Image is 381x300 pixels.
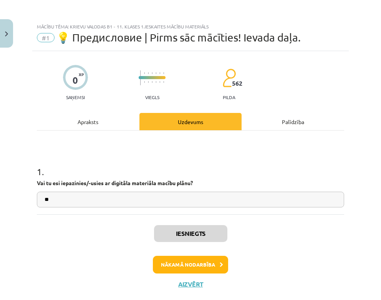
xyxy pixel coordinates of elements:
[154,225,227,242] button: Iesniegts
[63,94,88,100] p: Saņemsi
[37,179,193,186] strong: Vai tu esi iepazinies/-usies ar digitāla materiāla macību plānu?
[223,94,235,100] p: pilda
[163,81,164,83] img: icon-short-line-57e1e144782c952c97e751825c79c345078a6d821885a25fce030b3d8c18986b.svg
[156,81,156,83] img: icon-short-line-57e1e144782c952c97e751825c79c345078a6d821885a25fce030b3d8c18986b.svg
[144,81,145,83] img: icon-short-line-57e1e144782c952c97e751825c79c345078a6d821885a25fce030b3d8c18986b.svg
[159,72,160,74] img: icon-short-line-57e1e144782c952c97e751825c79c345078a6d821885a25fce030b3d8c18986b.svg
[79,72,84,76] span: XP
[153,256,228,273] button: Nākamā nodarbība
[222,68,236,88] img: students-c634bb4e5e11cddfef0936a35e636f08e4e9abd3cc4e673bd6f9a4125e45ecb1.svg
[145,94,159,100] p: Viegls
[37,113,139,130] div: Apraksts
[37,24,344,29] div: Mācību tēma: Krievu valodas b1 - 11. klases 1.ieskaites mācību materiāls
[56,31,301,44] span: 💡 Предисловие | Pirms sāc mācīties! Ievada daļa.
[5,31,8,36] img: icon-close-lesson-0947bae3869378f0d4975bcd49f059093ad1ed9edebbc8119c70593378902aed.svg
[73,75,78,86] div: 0
[144,72,145,74] img: icon-short-line-57e1e144782c952c97e751825c79c345078a6d821885a25fce030b3d8c18986b.svg
[176,280,205,288] button: Aizvērt
[159,81,160,83] img: icon-short-line-57e1e144782c952c97e751825c79c345078a6d821885a25fce030b3d8c18986b.svg
[37,153,344,177] h1: 1 .
[37,33,55,42] span: #1
[163,72,164,74] img: icon-short-line-57e1e144782c952c97e751825c79c345078a6d821885a25fce030b3d8c18986b.svg
[242,113,344,130] div: Palīdzība
[232,80,242,87] span: 562
[139,113,242,130] div: Uzdevums
[140,70,141,85] img: icon-long-line-d9ea69661e0d244f92f715978eff75569469978d946b2353a9bb055b3ed8787d.svg
[156,72,156,74] img: icon-short-line-57e1e144782c952c97e751825c79c345078a6d821885a25fce030b3d8c18986b.svg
